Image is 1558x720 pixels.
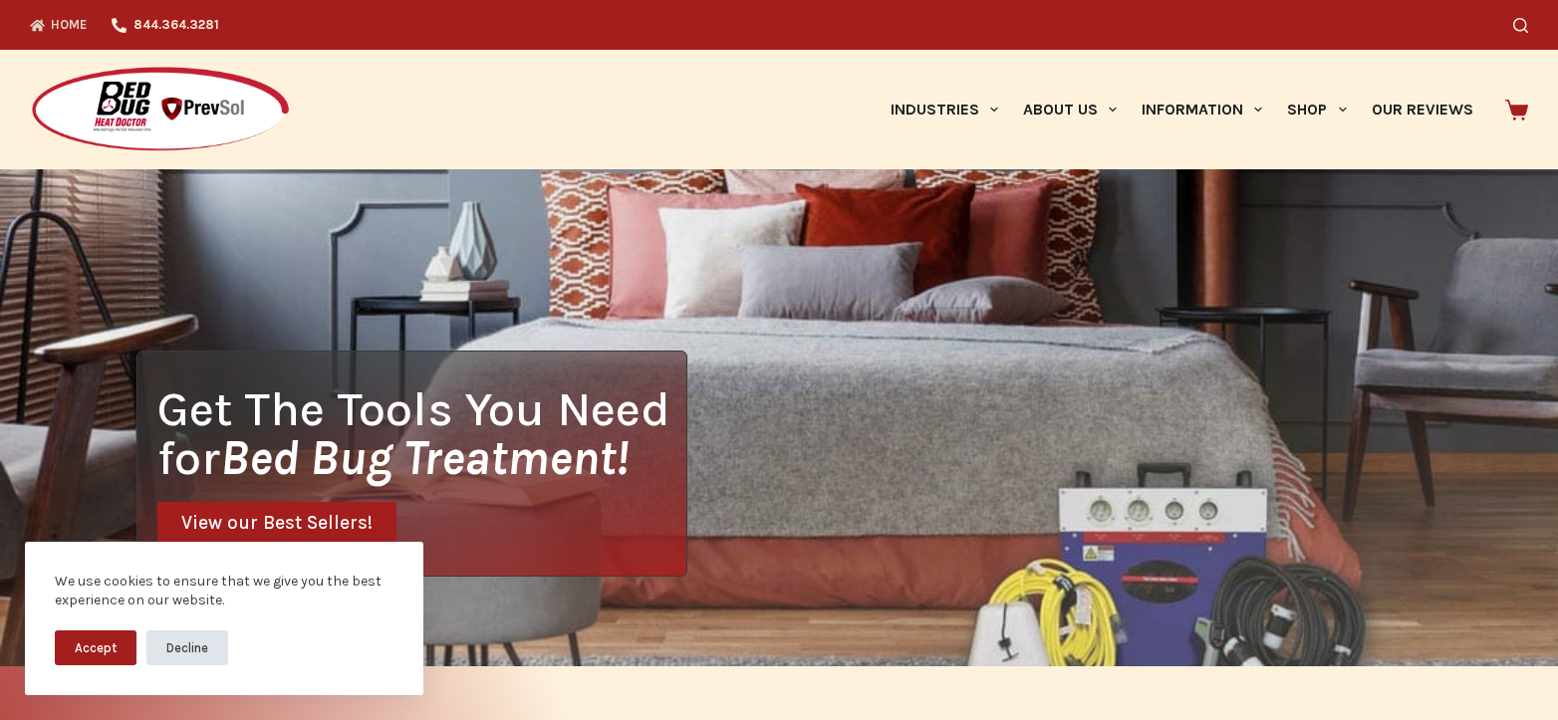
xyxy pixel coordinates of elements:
[146,630,228,665] button: Decline
[55,572,393,610] div: We use cookies to ensure that we give you the best experience on our website.
[157,384,686,482] h1: Get The Tools You Need for
[1359,50,1485,169] a: Our Reviews
[55,630,136,665] button: Accept
[16,8,76,68] button: Open LiveChat chat widget
[878,50,1010,169] a: Industries
[1130,50,1275,169] a: Information
[181,514,373,533] span: View our Best Sellers!
[878,50,1485,169] nav: Primary
[1513,18,1528,33] button: Search
[1010,50,1129,169] a: About Us
[1275,50,1359,169] a: Shop
[157,502,396,545] a: View our Best Sellers!
[220,429,629,486] i: Bed Bug Treatment!
[30,66,291,154] img: Prevsol/Bed Bug Heat Doctor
